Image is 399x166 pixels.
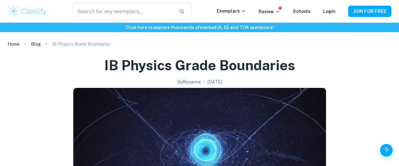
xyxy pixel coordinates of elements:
[217,8,246,14] p: Exemplars
[323,9,336,14] a: Login
[8,5,48,18] img: Clastify logo
[8,40,20,49] a: Home
[73,3,174,20] input: Search for any exemplars...
[177,78,201,85] h2: By Roxanne
[1,24,398,31] h6: Click here to explore thousands of marked IA, EE and TOK exemplars !
[348,6,391,17] button: JOIN FOR FREE
[208,78,222,85] h2: [DATE]
[104,56,295,75] h1: IB Physics Grade Boundaries
[203,78,205,85] p: •
[380,144,393,157] button: Help and Feedback
[293,9,311,14] a: Schools
[259,8,280,15] p: Review
[31,40,41,49] a: Blog
[52,41,111,48] p: IB Physics Grade Boundaries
